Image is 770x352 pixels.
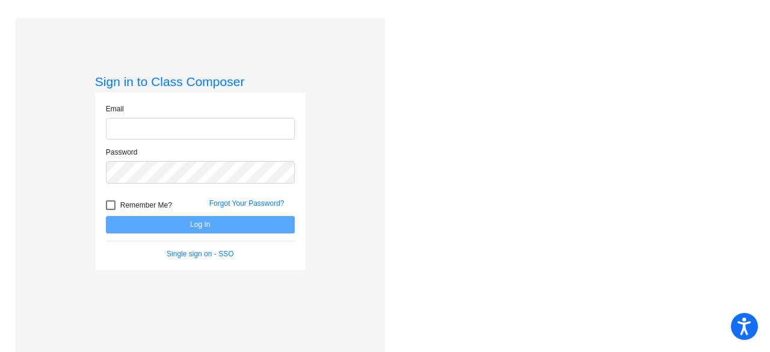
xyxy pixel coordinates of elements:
h3: Sign in to Class Composer [95,74,306,89]
button: Log In [106,216,295,233]
label: Password [106,147,138,158]
a: Single sign on - SSO [167,250,233,258]
label: Email [106,103,124,114]
span: Remember Me? [120,198,172,212]
a: Forgot Your Password? [209,199,285,208]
